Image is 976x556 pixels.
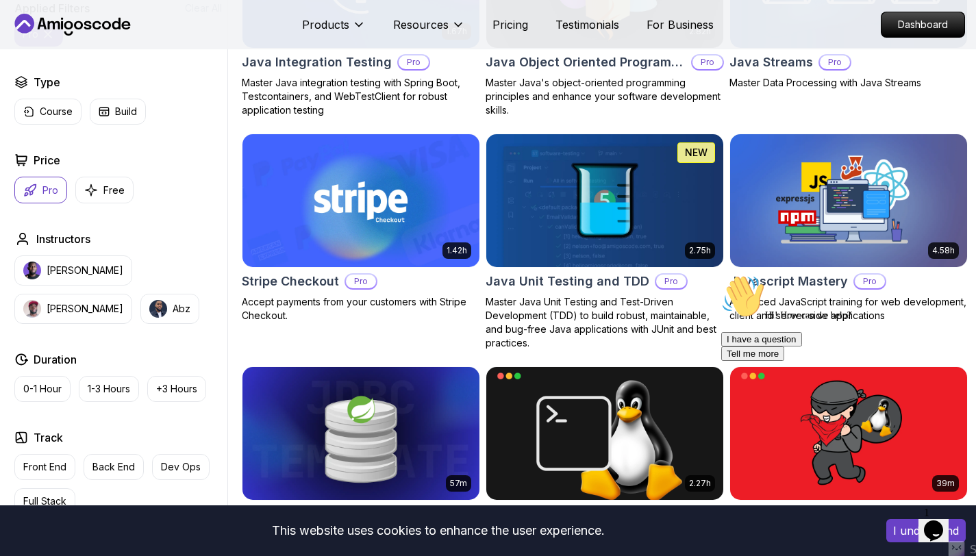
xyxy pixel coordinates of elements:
p: Pro [820,55,850,69]
p: NEW [685,146,708,160]
p: Master Data Processing with Java Streams [729,76,968,90]
p: 2.75h [689,245,711,256]
img: instructor img [149,300,167,318]
button: Back End [84,454,144,480]
p: 1-3 Hours [88,382,130,396]
a: Java Unit Testing and TDD card2.75hNEWJava Unit Testing and TDDProMaster Java Unit Testing and Te... [486,134,724,350]
a: Pricing [492,16,528,33]
iframe: chat widget [716,269,962,494]
img: Javascript Mastery card [724,131,973,270]
p: Full Stack [23,494,66,508]
img: :wave: [5,5,49,49]
h2: Track [34,429,63,446]
button: Free [75,177,134,203]
button: Tell me more [5,77,68,92]
h2: Linux for Professionals [486,505,625,524]
p: Accept payments from your customers with Stripe Checkout. [242,295,480,323]
img: Stripe Checkout card [242,134,479,267]
img: instructor img [23,300,41,318]
p: 1.42h [447,245,467,256]
span: Hi! How can we help? [5,41,136,51]
p: Dashboard [881,12,964,37]
button: Front End [14,454,75,480]
p: +3 Hours [156,382,197,396]
h2: Linux Over The Wire Bandit [729,505,896,524]
p: [PERSON_NAME] [47,264,123,277]
h2: Instructors [36,231,90,247]
button: +3 Hours [147,376,206,402]
button: I have a question [5,63,86,77]
a: Spring JDBC Template card57mSpring JDBC TemplateProLearn how to use JDBC Template to simplify dat... [242,366,480,555]
p: Dev Ops [161,460,201,474]
button: Build [90,99,146,125]
img: Java Unit Testing and TDD card [486,134,723,267]
button: 0-1 Hour [14,376,71,402]
h2: Stripe Checkout [242,272,339,291]
div: This website uses cookies to enhance the user experience. [10,516,866,546]
img: Linux for Professionals card [486,367,723,500]
button: Products [302,16,366,44]
p: 2.27h [689,478,711,489]
button: instructor imgAbz [140,294,199,324]
h2: Java Integration Testing [242,53,392,72]
img: instructor img [23,262,41,279]
h2: Java Unit Testing and TDD [486,272,649,291]
p: Course [40,105,73,118]
p: 57m [450,478,467,489]
iframe: chat widget [918,501,962,542]
h2: Duration [34,351,77,368]
h2: Type [34,74,60,90]
button: 1-3 Hours [79,376,139,402]
p: 4.58h [932,245,955,256]
p: Back End [92,460,135,474]
button: Pro [14,177,67,203]
p: Master Java's object-oriented programming principles and enhance your software development skills. [486,76,724,117]
p: Products [302,16,349,33]
a: For Business [647,16,714,33]
p: Pro [692,55,723,69]
h2: Spring JDBC Template [242,505,378,524]
a: Testimonials [555,16,619,33]
button: instructor img[PERSON_NAME] [14,255,132,286]
p: Front End [23,460,66,474]
p: Abz [173,302,190,316]
button: Accept cookies [886,519,966,542]
p: [PERSON_NAME] [47,302,123,316]
p: Pro [346,275,376,288]
div: 👋Hi! How can we help?I have a questionTell me more [5,5,252,92]
a: Dashboard [881,12,965,38]
a: Stripe Checkout card1.42hStripe CheckoutProAccept payments from your customers with Stripe Checkout. [242,134,480,323]
h2: Price [34,152,60,168]
p: Pro [656,275,686,288]
button: Dev Ops [152,454,210,480]
p: Free [103,184,125,197]
h2: Java Object Oriented Programming [486,53,686,72]
button: Resources [393,16,465,44]
h2: Java Streams [729,53,813,72]
button: Full Stack [14,488,75,514]
a: Javascript Mastery card4.58hJavascript MasteryProAdvanced JavaScript training for web development... [729,134,968,323]
p: 0-1 Hour [23,382,62,396]
button: instructor img[PERSON_NAME] [14,294,132,324]
p: Resources [393,16,449,33]
p: Master Java Unit Testing and Test-Driven Development (TDD) to build robust, maintainable, and bug... [486,295,724,350]
p: Pro [42,184,58,197]
button: Course [14,99,82,125]
p: Pro [399,55,429,69]
p: Build [115,105,137,118]
p: Master Java integration testing with Spring Boot, Testcontainers, and WebTestClient for robust ap... [242,76,480,117]
img: Spring JDBC Template card [242,367,479,500]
